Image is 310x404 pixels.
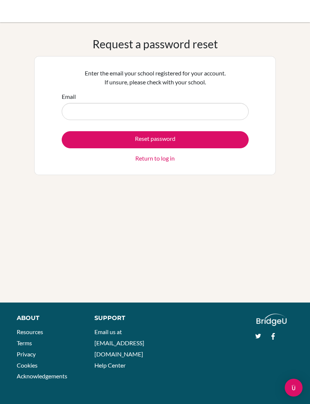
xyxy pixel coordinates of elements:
[135,154,175,163] a: Return to log in
[17,314,78,323] div: About
[93,37,218,51] h1: Request a password reset
[17,362,38,369] a: Cookies
[17,328,43,335] a: Resources
[94,328,144,357] a: Email us at [EMAIL_ADDRESS][DOMAIN_NAME]
[62,69,249,87] p: Enter the email your school registered for your account. If unsure, please check with your school.
[17,372,67,379] a: Acknowledgements
[17,339,32,346] a: Terms
[17,350,36,358] a: Privacy
[94,362,126,369] a: Help Center
[94,314,149,323] div: Support
[285,379,303,397] div: Open Intercom Messenger
[62,92,76,101] label: Email
[62,131,249,148] button: Reset password
[256,314,287,326] img: logo_white@2x-f4f0deed5e89b7ecb1c2cc34c3e3d731f90f0f143d5ea2071677605dd97b5244.png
